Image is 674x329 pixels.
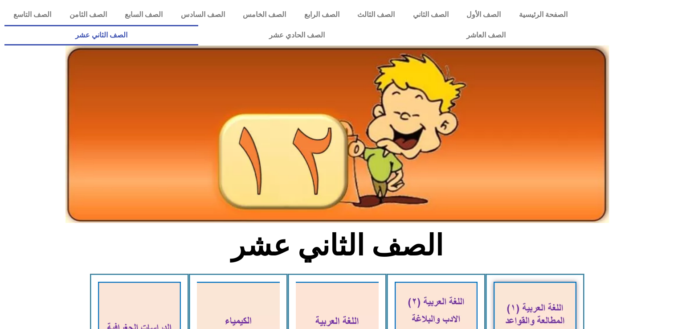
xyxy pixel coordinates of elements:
a: الصف السادس [172,4,234,25]
a: الصفحة الرئيسية [510,4,577,25]
a: الصف الثامن [61,4,116,25]
a: الصف الحادي عشر [198,25,396,45]
a: الصف الثاني [404,4,458,25]
a: الصف الثاني عشر [4,25,198,45]
a: الصف التاسع [4,4,61,25]
h2: الصف الثاني عشر [190,228,484,263]
a: الصف الأول [458,4,510,25]
a: الصف السابع [116,4,172,25]
a: الصف العاشر [396,25,576,45]
a: الصف الرابع [295,4,349,25]
a: الصف الثالث [348,4,404,25]
a: الصف الخامس [234,4,295,25]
